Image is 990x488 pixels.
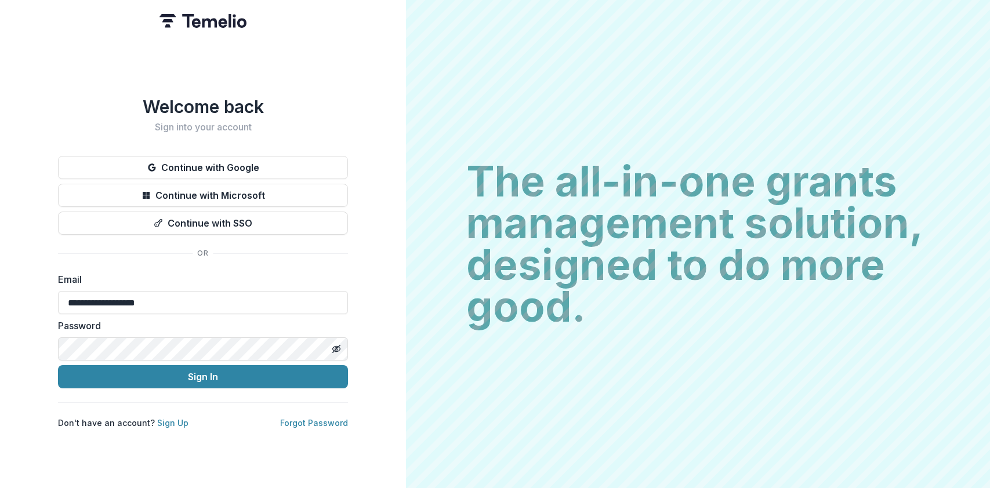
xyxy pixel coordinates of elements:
label: Email [58,272,341,286]
button: Sign In [58,365,348,388]
a: Forgot Password [280,418,348,428]
h2: Sign into your account [58,122,348,133]
a: Sign Up [157,418,188,428]
button: Continue with Microsoft [58,184,348,207]
button: Toggle password visibility [327,340,346,358]
p: Don't have an account? [58,417,188,429]
button: Continue with SSO [58,212,348,235]
img: Temelio [159,14,246,28]
label: Password [58,319,341,333]
h1: Welcome back [58,96,348,117]
button: Continue with Google [58,156,348,179]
